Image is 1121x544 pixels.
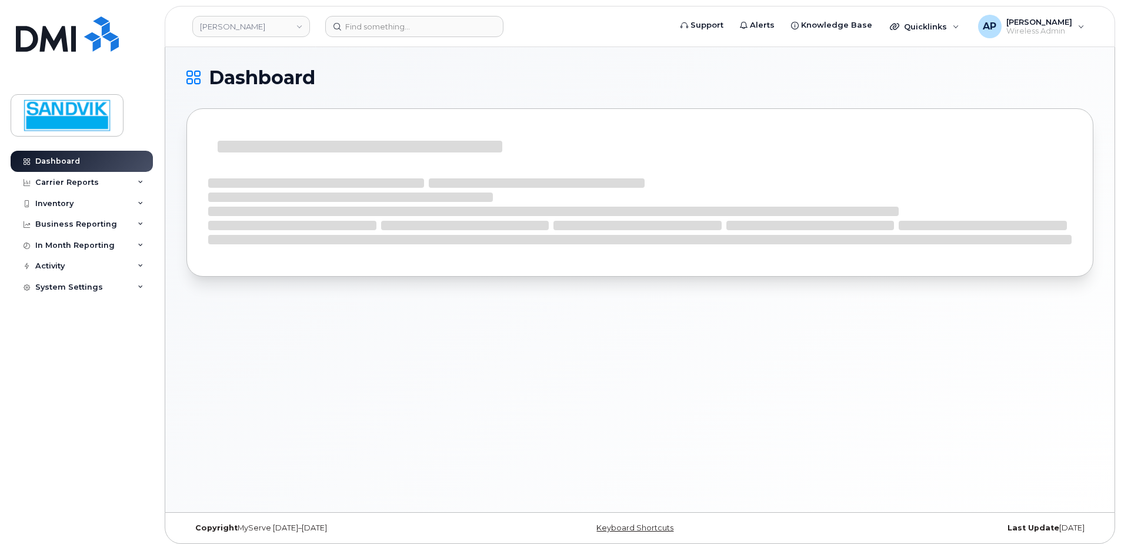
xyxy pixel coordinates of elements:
div: [DATE] [791,523,1093,533]
strong: Copyright [195,523,238,532]
a: Keyboard Shortcuts [596,523,673,532]
strong: Last Update [1007,523,1059,532]
div: MyServe [DATE]–[DATE] [186,523,489,533]
span: Dashboard [209,69,315,87]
